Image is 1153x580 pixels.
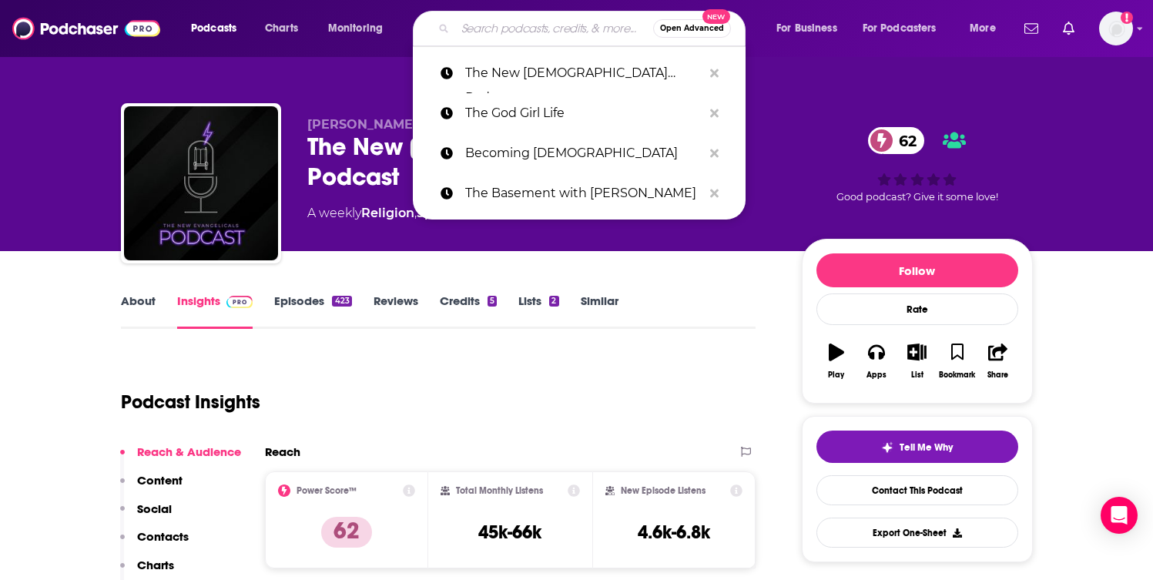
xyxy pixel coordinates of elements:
[413,53,746,93] a: The New [DEMOGRAPHIC_DATA] Podcast
[987,370,1008,380] div: Share
[328,18,383,39] span: Monitoring
[456,485,543,496] h2: Total Monthly Listens
[939,370,975,380] div: Bookmark
[1099,12,1133,45] img: User Profile
[255,16,307,41] a: Charts
[518,293,558,329] a: Lists2
[465,53,702,93] p: The New Evangelicals Podcast
[361,206,414,220] a: Religion
[816,334,856,389] button: Play
[413,133,746,173] a: Becoming [DEMOGRAPHIC_DATA]
[883,127,924,154] span: 62
[868,127,924,154] a: 62
[816,431,1018,463] button: tell me why sparkleTell Me Why
[836,191,998,203] span: Good podcast? Give it some love!
[120,501,172,530] button: Social
[307,204,711,223] div: A weekly podcast
[465,93,702,133] p: The God Girl Life
[816,518,1018,548] button: Export One-Sheet
[549,296,558,307] div: 2
[853,16,959,41] button: open menu
[465,133,702,173] p: Becoming Church
[977,334,1017,389] button: Share
[581,293,618,329] a: Similar
[137,558,174,572] p: Charts
[121,391,260,414] h1: Podcast Insights
[321,517,372,548] p: 62
[177,293,253,329] a: InsightsPodchaser Pro
[828,370,844,380] div: Play
[776,18,837,39] span: For Business
[653,19,731,38] button: Open AdvancedNew
[1057,15,1081,42] a: Show notifications dropdown
[265,18,298,39] span: Charts
[120,473,183,501] button: Content
[766,16,856,41] button: open menu
[959,16,1015,41] button: open menu
[816,475,1018,505] a: Contact This Podcast
[191,18,236,39] span: Podcasts
[427,11,760,46] div: Search podcasts, credits, & more...
[1101,497,1138,534] div: Open Intercom Messenger
[863,18,937,39] span: For Podcasters
[12,14,160,43] img: Podchaser - Follow, Share and Rate Podcasts
[881,441,893,454] img: tell me why sparkle
[465,173,702,213] p: The Basement with Tim Ross
[413,173,746,213] a: The Basement with [PERSON_NAME]
[332,296,351,307] div: 423
[137,473,183,488] p: Content
[137,501,172,516] p: Social
[856,334,897,389] button: Apps
[440,293,497,329] a: Credits5
[137,529,189,544] p: Contacts
[897,334,937,389] button: List
[911,370,923,380] div: List
[120,529,189,558] button: Contacts
[866,370,887,380] div: Apps
[180,16,256,41] button: open menu
[621,485,706,496] h2: New Episode Listens
[413,93,746,133] a: The God Girl Life
[307,117,417,132] span: [PERSON_NAME]
[802,117,1033,213] div: 62Good podcast? Give it some love!
[137,444,241,459] p: Reach & Audience
[1121,12,1133,24] svg: Add a profile image
[265,444,300,459] h2: Reach
[660,25,724,32] span: Open Advanced
[374,293,418,329] a: Reviews
[900,441,953,454] span: Tell Me Why
[1099,12,1133,45] button: Show profile menu
[816,293,1018,325] div: Rate
[417,206,488,220] a: Spirituality
[638,521,710,544] h3: 4.6k-6.8k
[124,106,278,260] img: The New Evangelicals Podcast
[816,253,1018,287] button: Follow
[478,521,541,544] h3: 45k-66k
[297,485,357,496] h2: Power Score™
[226,296,253,308] img: Podchaser Pro
[455,16,653,41] input: Search podcasts, credits, & more...
[488,296,497,307] div: 5
[414,206,417,220] span: ,
[937,334,977,389] button: Bookmark
[274,293,351,329] a: Episodes423
[120,444,241,473] button: Reach & Audience
[970,18,996,39] span: More
[1018,15,1044,42] a: Show notifications dropdown
[1099,12,1133,45] span: Logged in as sschroeder
[702,9,730,24] span: New
[317,16,403,41] button: open menu
[121,293,156,329] a: About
